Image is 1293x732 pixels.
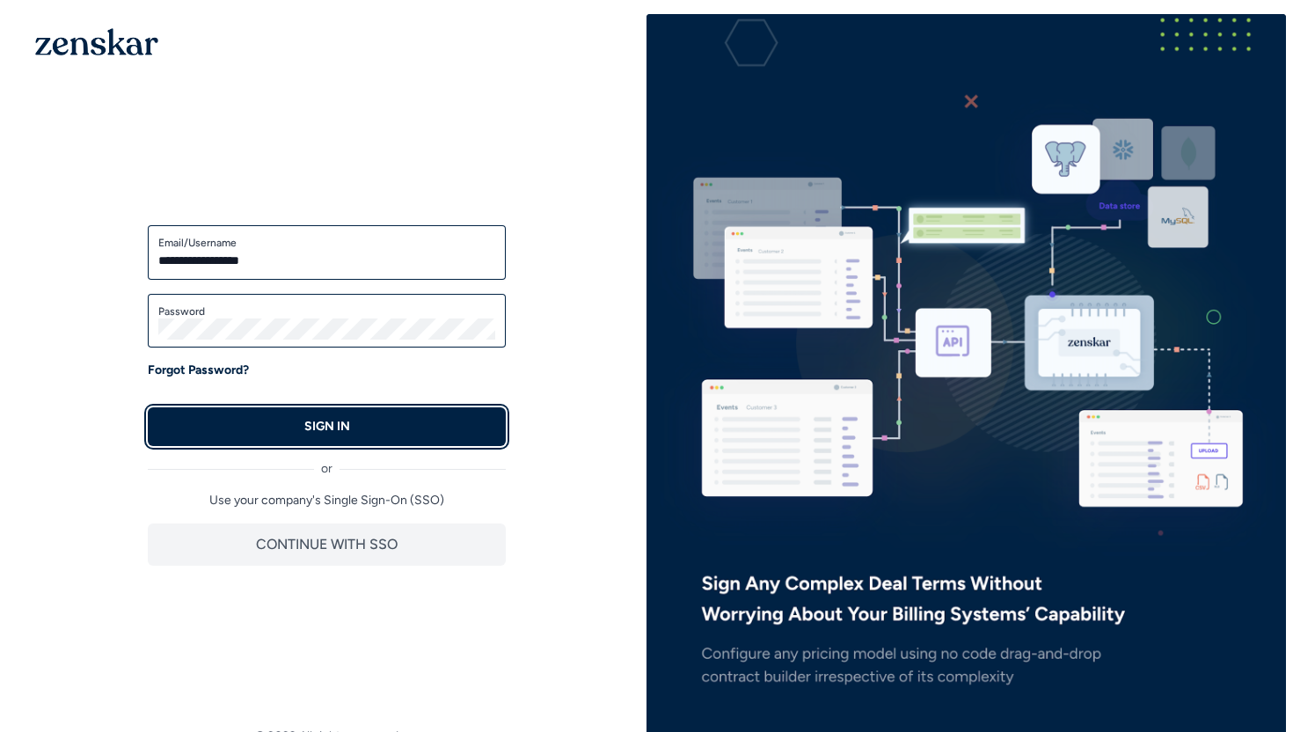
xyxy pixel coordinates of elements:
[148,446,506,478] div: or
[158,304,495,318] label: Password
[148,407,506,446] button: SIGN IN
[158,236,495,250] label: Email/Username
[148,362,249,379] a: Forgot Password?
[148,492,506,509] p: Use your company's Single Sign-On (SSO)
[148,523,506,566] button: CONTINUE WITH SSO
[304,418,350,436] p: SIGN IN
[35,28,158,55] img: 1OGAJ2xQqyY4LXKgY66KYq0eOWRCkrZdAb3gUhuVAqdWPZE9SRJmCz+oDMSn4zDLXe31Ii730ItAGKgCKgCCgCikA4Av8PJUP...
